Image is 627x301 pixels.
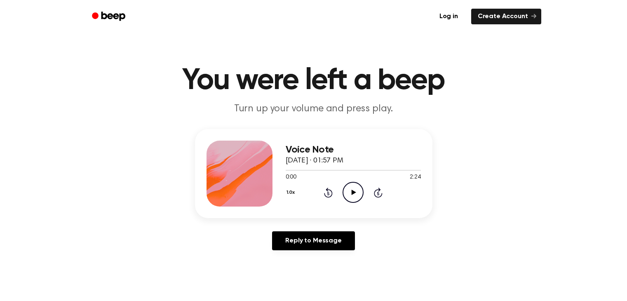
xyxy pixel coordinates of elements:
a: Create Account [471,9,541,24]
span: [DATE] · 01:57 PM [286,157,343,165]
h1: You were left a beep [103,66,525,96]
p: Turn up your volume and press play. [155,102,472,116]
h3: Voice Note [286,144,421,155]
button: 1.0x [286,186,298,200]
span: 0:00 [286,173,296,182]
a: Beep [86,9,133,25]
span: 2:24 [410,173,420,182]
a: Reply to Message [272,231,355,250]
a: Log in [431,7,466,26]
